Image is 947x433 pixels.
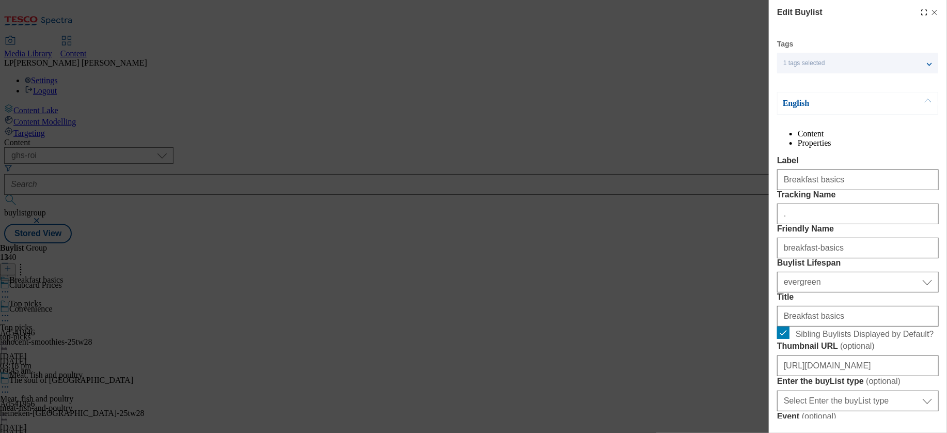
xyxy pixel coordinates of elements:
p: English [783,98,891,109]
label: Tracking Name [777,190,939,199]
span: 1 tags selected [783,59,825,67]
input: Enter Title [777,306,939,327]
input: Enter Tracking Name [777,204,939,224]
label: Title [777,292,939,302]
button: 1 tags selected [777,53,938,73]
input: Enter Thumbnail URL [777,355,939,376]
input: Enter Label [777,169,939,190]
input: Enter Friendly Name [777,238,939,258]
h4: Edit Buylist [777,6,823,19]
label: Friendly Name [777,224,939,234]
label: Enter the buyList type [777,376,939,386]
label: Label [777,156,939,165]
label: Tags [777,41,794,47]
label: Buylist Lifespan [777,258,939,268]
li: Content [798,129,939,138]
label: Event [777,411,939,422]
span: Sibling Buylists Displayed by Default? [796,330,934,339]
label: Thumbnail URL [777,341,939,351]
span: ( optional ) [802,412,836,421]
span: ( optional ) [840,342,875,350]
li: Properties [798,138,939,148]
span: ( optional ) [866,377,901,385]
